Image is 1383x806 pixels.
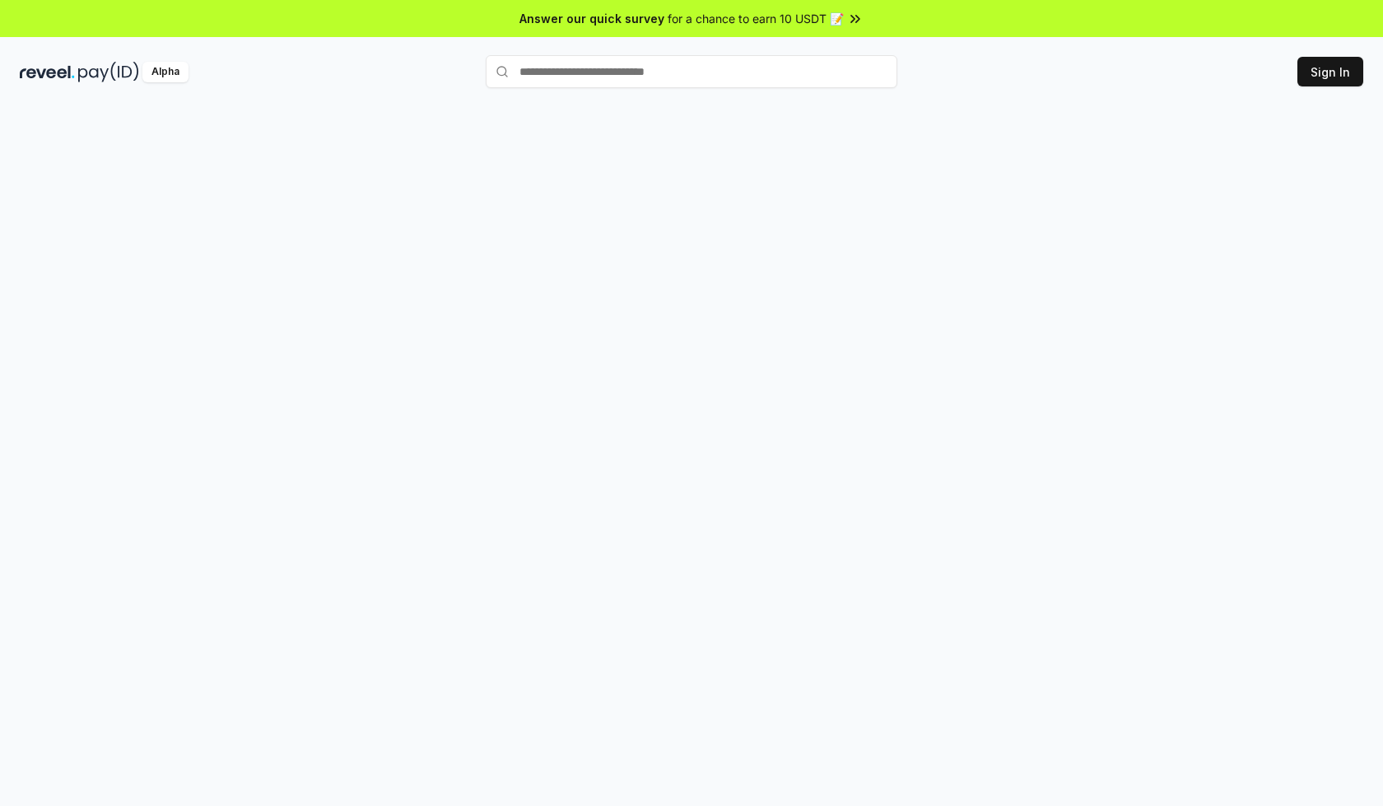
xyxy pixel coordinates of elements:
[78,62,139,82] img: pay_id
[519,10,664,27] span: Answer our quick survey
[668,10,844,27] span: for a chance to earn 10 USDT 📝
[1297,57,1363,86] button: Sign In
[142,62,189,82] div: Alpha
[20,62,75,82] img: reveel_dark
